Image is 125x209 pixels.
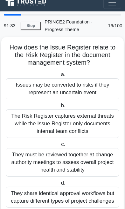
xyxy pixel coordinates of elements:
[61,141,65,147] span: c.
[61,102,66,108] span: b.
[61,180,66,186] span: d.
[5,43,120,67] h5: How does the Issue Register relate to the Risk Register in the document management system?
[61,71,66,77] span: a.
[6,187,119,208] div: They share identical approval workflows but capture different types of project challenges
[6,148,119,177] div: They must be reviewed together at change authority meetings to assess overall project health and ...
[104,19,125,32] div: 16/100
[21,22,41,30] a: Stop
[6,109,119,138] div: The Risk Register captures external threats while the Issue Register only documents internal team...
[41,16,104,36] div: PRINCE2 Foundation - Progress Theme
[6,78,119,99] div: Issues may be converted to risks if they represent an uncertain event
